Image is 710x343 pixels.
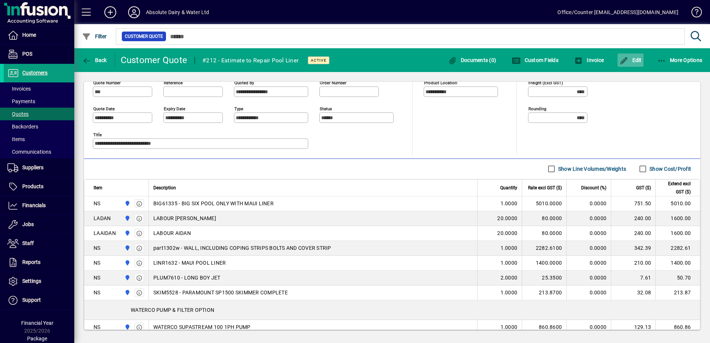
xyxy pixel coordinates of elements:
[27,336,47,342] span: Package
[22,164,43,170] span: Suppliers
[566,226,611,241] td: 0.0000
[153,244,331,252] span: part1302w - WALL, INCLUDING COPING STRIPS BOLTS AND COVER STRIP
[501,289,518,296] span: 1.0000
[655,53,704,67] button: More Options
[122,6,146,19] button: Profile
[501,244,518,252] span: 1.0000
[22,278,41,284] span: Settings
[202,55,299,66] div: #212 - Estimate to Repair Pool Liner
[636,184,651,192] span: GST ($)
[123,214,131,222] span: Matata Road
[22,202,46,208] span: Financials
[446,53,498,67] button: Documents (0)
[557,165,626,173] label: Show Line Volumes/Weights
[527,259,562,267] div: 1400.0000
[572,53,606,67] button: Invoice
[501,274,518,281] span: 2.0000
[153,200,274,207] span: BIG61335 - BIG SIX POOL ONLY WITH MAUI LINER
[448,57,496,63] span: Documents (0)
[94,200,101,207] div: NS
[424,80,457,85] mat-label: Product location
[4,82,74,95] a: Invoices
[660,180,691,196] span: Extend excl GST ($)
[320,80,346,85] mat-label: Order number
[655,256,700,271] td: 1400.00
[123,229,131,237] span: Matata Road
[94,259,101,267] div: NS
[22,240,34,246] span: Staff
[611,320,655,335] td: 129.13
[566,196,611,211] td: 0.0000
[123,244,131,252] span: Matata Road
[528,106,546,111] mat-label: Rounding
[527,274,562,281] div: 25.3500
[581,184,606,192] span: Discount (%)
[4,291,74,310] a: Support
[4,120,74,133] a: Backorders
[501,200,518,207] span: 1.0000
[4,177,74,196] a: Products
[528,80,563,85] mat-label: Freight (excl GST)
[94,244,101,252] div: NS
[618,53,644,67] button: Edit
[611,241,655,256] td: 342.39
[22,297,41,303] span: Support
[510,53,560,67] button: Custom Fields
[234,106,243,111] mat-label: Type
[7,111,29,117] span: Quotes
[4,196,74,215] a: Financials
[557,6,678,18] div: Office/Counter [EMAIL_ADDRESS][DOMAIN_NAME]
[4,234,74,253] a: Staff
[527,244,562,252] div: 2282.6100
[164,106,185,111] mat-label: Expiry date
[121,54,188,66] div: Customer Quote
[4,215,74,234] a: Jobs
[123,288,131,297] span: Matata Road
[153,215,216,222] span: LABOUR [PERSON_NAME]
[655,211,700,226] td: 1600.00
[98,6,122,19] button: Add
[655,320,700,335] td: 860.86
[74,53,115,67] app-page-header-button: Back
[527,289,562,296] div: 213.8700
[7,86,31,92] span: Invoices
[655,196,700,211] td: 5010.00
[4,108,74,120] a: Quotes
[22,70,48,76] span: Customers
[497,229,517,237] span: 20.0000
[93,132,102,137] mat-label: Title
[153,289,288,296] span: SKIM5528 - PARAMOUNT SP1500 SKIMMER COMPLETE
[153,229,191,237] span: LABOUR AIDAN
[22,259,40,265] span: Reports
[497,215,517,222] span: 20.0000
[4,133,74,146] a: Items
[4,146,74,158] a: Communications
[93,106,115,111] mat-label: Quote date
[655,285,700,300] td: 213.87
[566,320,611,335] td: 0.0000
[512,57,558,63] span: Custom Fields
[153,274,221,281] span: PLUM7610 - LONG BOY JET
[320,106,332,111] mat-label: Status
[4,159,74,177] a: Suppliers
[611,271,655,285] td: 7.61
[22,183,43,189] span: Products
[153,184,176,192] span: Description
[94,274,101,281] div: NS
[7,124,38,130] span: Backorders
[22,221,34,227] span: Jobs
[619,57,642,63] span: Edit
[22,32,36,38] span: Home
[501,259,518,267] span: 1.0000
[611,211,655,226] td: 240.00
[566,256,611,271] td: 0.0000
[655,226,700,241] td: 1600.00
[648,165,691,173] label: Show Cost/Profit
[566,211,611,226] td: 0.0000
[153,259,226,267] span: LINR1632 - MAUI POOL LINER
[501,323,518,331] span: 1.0000
[80,53,109,67] button: Back
[611,256,655,271] td: 210.00
[611,285,655,300] td: 32.08
[4,253,74,272] a: Reports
